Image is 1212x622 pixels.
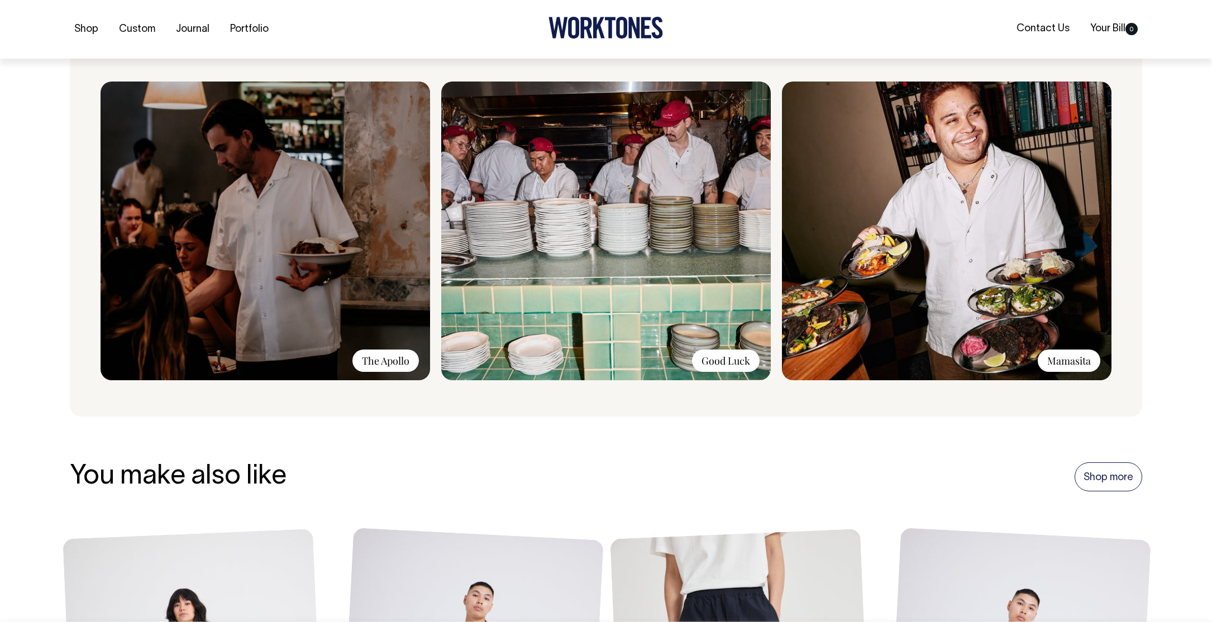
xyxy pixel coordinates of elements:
[1038,350,1100,372] div: Mamasita
[352,350,419,372] div: The Apollo
[782,82,1111,380] img: Mamasita.jpg
[171,20,214,39] a: Journal
[226,20,273,39] a: Portfolio
[1075,462,1142,491] a: Shop more
[692,350,760,372] div: Good Luck
[441,82,771,380] img: Goodluck007A9461.jpg
[1012,20,1074,38] a: Contact Us
[70,462,287,492] h3: You make also like
[114,20,160,39] a: Custom
[1125,23,1138,35] span: 0
[101,82,430,380] img: AB5I8998_NikkiTo.jpg
[70,20,103,39] a: Shop
[1086,20,1142,38] a: Your Bill0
